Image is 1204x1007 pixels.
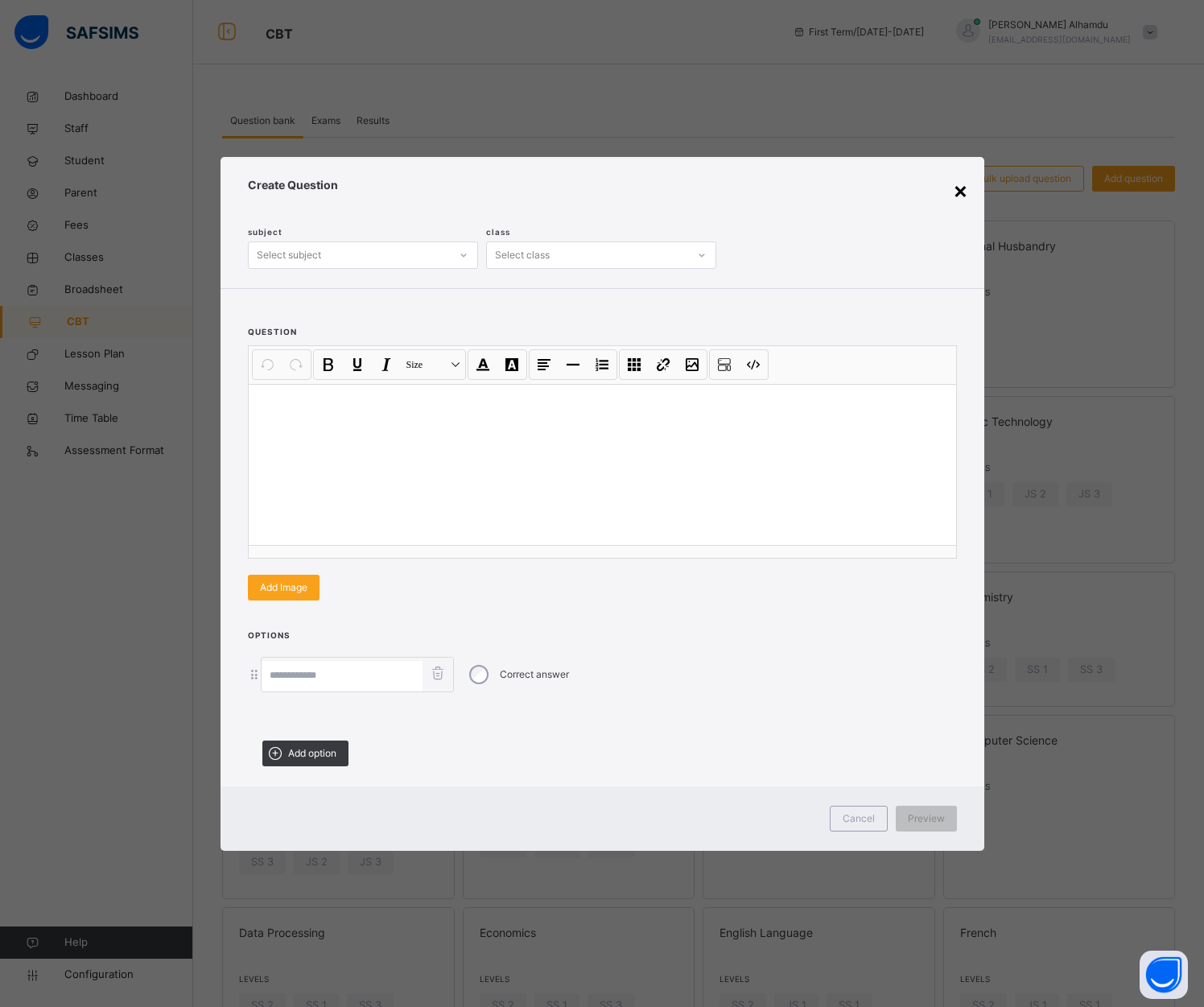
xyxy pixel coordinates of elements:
[282,351,310,378] button: Redo
[495,241,550,269] div: Select class
[344,351,371,378] button: Underline
[248,227,282,237] span: subject
[288,746,336,761] span: Add option
[908,811,945,826] span: Preview
[740,351,767,378] button: Code view
[248,176,957,193] span: Create Question
[248,630,291,640] span: Options
[248,327,297,336] span: question
[1140,951,1188,999] button: Open asap
[530,351,558,378] button: Align
[649,351,677,378] button: Link
[315,351,342,378] button: Bold
[373,351,400,378] button: Italic
[257,241,321,269] div: Select subject
[588,351,616,378] button: List
[486,227,510,237] span: class
[402,351,464,378] button: Size
[678,351,706,378] button: Image
[260,580,307,595] span: Add Image
[500,667,569,682] label: Correct answer
[559,351,587,378] button: Horizontal line
[843,811,875,826] span: Cancel
[248,657,957,692] div: Correct answer
[953,173,968,207] div: ×
[254,351,281,378] button: Undo
[711,351,738,378] button: Show blocks
[621,351,648,378] button: Table
[469,351,497,378] button: Font Color
[498,351,526,378] button: Highlight Color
